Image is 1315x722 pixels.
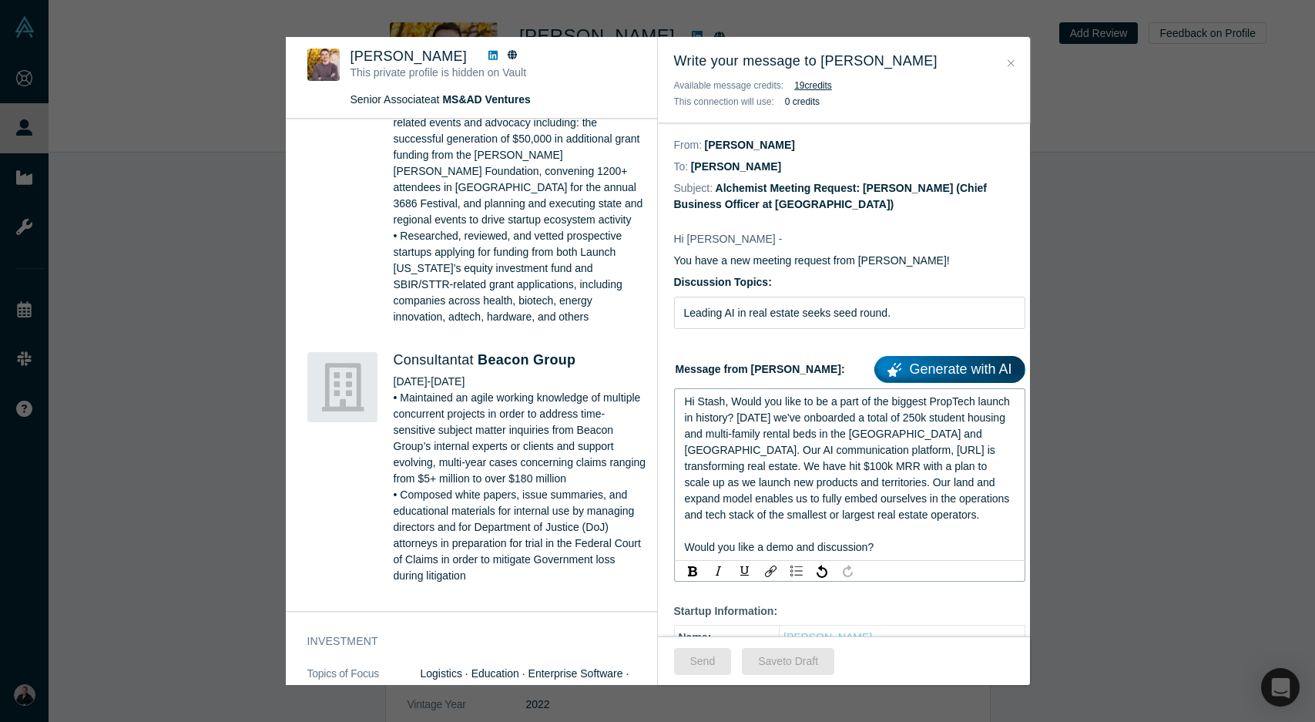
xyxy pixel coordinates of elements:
dt: To: [674,159,689,175]
div: Bold [683,563,703,579]
span: Hi Stash, Would you like to be a part of the biggest PropTech launch in history? [DATE] we've onb... [685,395,1013,521]
span: Would you like a demo and discussion? [685,541,874,553]
a: Generate with AI [874,356,1025,383]
dd: Alchemist Meeting Request: [PERSON_NAME] (Chief Business Officer at [GEOGRAPHIC_DATA]) [674,182,987,210]
div: rdw-wrapper [674,388,1025,561]
dd: [PERSON_NAME] [691,160,781,173]
h4: Consultant at [394,352,647,369]
label: Message from [PERSON_NAME]: [674,351,1025,383]
div: rdw-link-control [758,563,783,579]
p: Hi [PERSON_NAME] - [674,231,1025,247]
h3: Write your message to [PERSON_NAME] [674,51,1014,72]
div: rdw-inline-control [680,563,758,579]
span: This connection will use: [674,96,774,107]
b: 0 credits [785,96,820,107]
button: 19credits [794,78,832,93]
p: • Supported LaunchTN’s Director of Operations, Government Affairs and 3686 in the design and exec... [394,66,647,325]
a: Beacon Group [478,352,575,368]
div: Italic [709,563,729,579]
div: Underline [735,563,755,579]
label: Discussion Topics: [674,274,1025,290]
div: rdw-history-control [810,563,860,579]
button: Close [1003,55,1019,72]
p: This private profile is hidden on Vault [351,65,592,81]
p: You have a new meeting request from [PERSON_NAME]! [674,253,1025,269]
h3: Investment [307,633,626,650]
div: Undo [813,563,832,579]
div: Redo [838,563,857,579]
dt: Subject: [674,180,713,196]
div: rdw-list-control [783,563,810,579]
button: Saveto Draft [742,648,834,675]
a: MS&AD Ventures [442,93,530,106]
span: Available message credits: [674,80,784,91]
div: rdw-editor [685,394,1015,556]
img: Christopher Price's Profile Image [307,49,340,81]
p: • Maintained an agile working knowledge of multiple concurrent projects in order to address time-... [394,390,647,584]
div: rdw-toolbar [674,560,1025,582]
dt: From: [674,137,703,153]
div: Link [761,563,780,579]
dd: [PERSON_NAME] [705,139,795,151]
span: [PERSON_NAME] [351,49,468,64]
span: Senior Associate at [351,93,531,106]
div: [DATE] - [DATE] [394,374,647,390]
button: Send [674,648,732,675]
div: Unordered [787,563,807,579]
img: Beacon Group's Logo [307,352,377,422]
